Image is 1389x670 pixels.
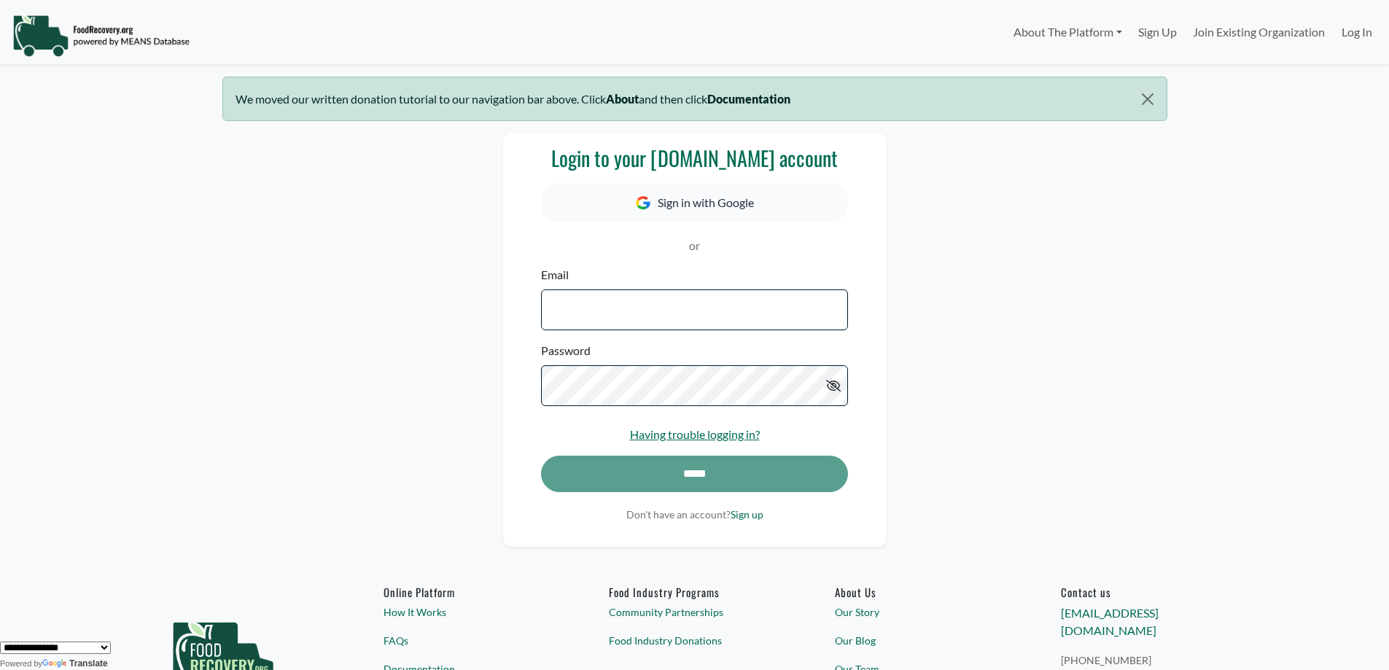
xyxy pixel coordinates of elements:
a: Sign Up [1130,17,1185,47]
label: Email [541,266,569,284]
b: Documentation [707,92,790,106]
label: Password [541,342,591,359]
a: Log In [1334,17,1380,47]
a: Translate [42,658,108,669]
img: Google Translate [42,659,69,669]
a: Community Partnerships [609,604,779,620]
a: Join Existing Organization [1185,17,1333,47]
p: or [541,237,847,254]
a: Having trouble logging in? [630,427,760,441]
a: [EMAIL_ADDRESS][DOMAIN_NAME] [1061,606,1159,637]
img: NavigationLogo_FoodRecovery-91c16205cd0af1ed486a0f1a7774a6544ea792ac00100771e7dd3ec7c0e58e41.png [12,14,190,58]
h6: Food Industry Programs [609,585,779,599]
button: Close [1129,77,1166,121]
a: How It Works [384,604,554,620]
p: Don't have an account? [541,507,847,522]
a: FAQs [384,633,554,648]
h3: Login to your [DOMAIN_NAME] account [541,146,847,171]
h6: Contact us [1061,585,1232,599]
div: We moved our written donation tutorial to our navigation bar above. Click and then click [222,77,1167,121]
a: Our Blog [835,633,1005,648]
button: Sign in with Google [541,183,847,222]
a: Sign up [731,508,763,521]
a: Our Story [835,604,1005,620]
img: Google Icon [636,196,650,210]
a: Food Industry Donations [609,633,779,648]
b: About [606,92,639,106]
h6: Online Platform [384,585,554,599]
a: About Us [835,585,1005,599]
a: About The Platform [1005,17,1129,47]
